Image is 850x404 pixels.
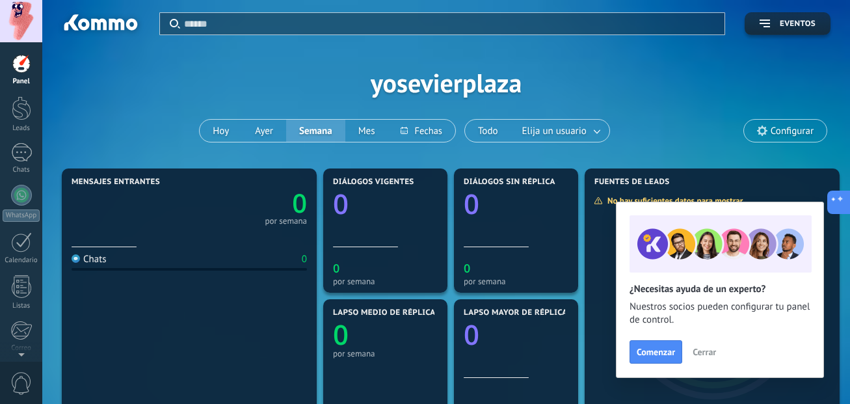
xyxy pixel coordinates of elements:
[630,283,810,295] h2: ¿Necesitas ayuda de un experto?
[520,122,589,140] span: Elija un usuario
[189,185,307,221] a: 0
[687,342,722,362] button: Cerrar
[333,308,436,317] span: Lapso medio de réplica
[345,120,388,142] button: Mes
[594,178,670,187] span: Fuentes de leads
[511,120,609,142] button: Elija un usuario
[3,209,40,222] div: WhatsApp
[242,120,286,142] button: Ayer
[464,316,479,353] text: 0
[333,178,414,187] span: Diálogos vigentes
[286,120,345,142] button: Semana
[630,301,810,327] span: Nuestros socios pueden configurar tu panel de control.
[637,347,675,357] span: Comenzar
[333,261,339,276] text: 0
[3,256,40,265] div: Calendario
[464,276,568,286] div: por semana
[3,77,40,86] div: Panel
[302,253,307,265] div: 0
[630,340,682,364] button: Comenzar
[464,261,470,276] text: 0
[464,185,479,222] text: 0
[594,195,752,206] div: No hay suficientes datos para mostrar
[72,254,80,263] img: Chats
[464,178,555,187] span: Diálogos sin réplica
[72,253,107,265] div: Chats
[465,120,511,142] button: Todo
[292,185,307,221] text: 0
[3,302,40,310] div: Listas
[200,120,242,142] button: Hoy
[72,178,160,187] span: Mensajes entrantes
[333,185,349,222] text: 0
[464,308,567,317] span: Lapso mayor de réplica
[388,120,455,142] button: Fechas
[693,347,716,357] span: Cerrar
[3,166,40,174] div: Chats
[333,276,438,286] div: por semana
[265,218,307,224] div: por semana
[333,349,438,358] div: por semana
[333,316,349,353] text: 0
[3,124,40,133] div: Leads
[771,126,814,137] span: Configurar
[745,12,830,35] button: Eventos
[780,20,816,29] span: Eventos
